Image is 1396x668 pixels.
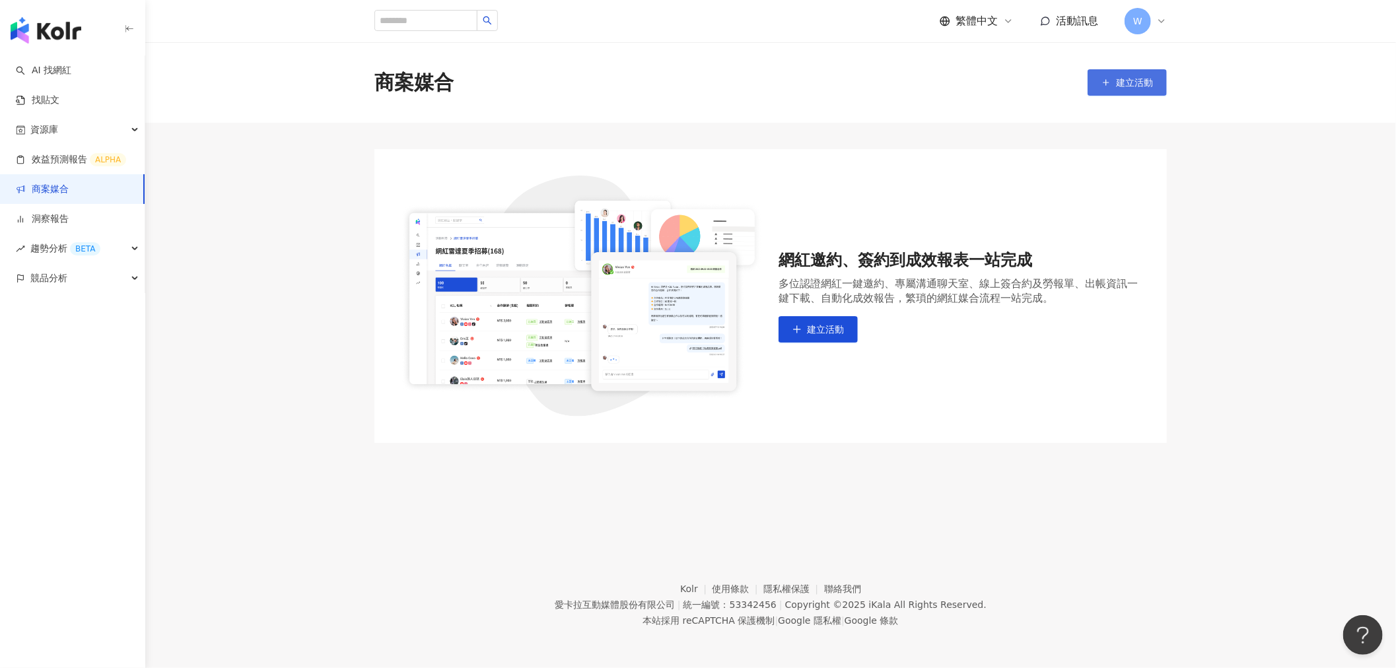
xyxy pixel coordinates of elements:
span: | [678,599,681,610]
span: 繁體中文 [956,14,998,28]
span: | [841,615,845,626]
div: 網紅邀約、簽約到成效報表一站完成 [779,250,1140,272]
img: 網紅邀約、簽約到成效報表一站完成 [401,176,763,417]
span: 競品分析 [30,263,67,293]
span: 建立活動 [807,324,844,335]
span: 本站採用 reCAPTCHA 保護機制 [643,613,898,628]
a: 效益預測報告ALPHA [16,153,126,166]
a: 使用條款 [713,584,764,594]
a: 洞察報告 [16,213,69,226]
span: search [483,16,492,25]
div: BETA [70,242,100,255]
span: | [779,599,783,610]
span: 活動訊息 [1056,15,1098,27]
div: 商案媒合 [374,69,454,96]
button: 建立活動 [779,316,858,343]
a: iKala [869,599,891,610]
span: | [775,615,779,626]
a: 商案媒合 [16,183,69,196]
div: Copyright © 2025 All Rights Reserved. [785,599,987,610]
a: 找貼文 [16,94,59,107]
span: rise [16,244,25,253]
div: 愛卡拉互動媒體股份有限公司 [555,599,675,610]
a: 隱私權保護 [763,584,824,594]
a: Google 條款 [845,615,899,626]
img: logo [11,17,81,44]
a: Google 隱私權 [778,615,841,626]
a: Kolr [680,584,712,594]
div: 統一編號：53342456 [683,599,777,610]
div: 多位認證網紅一鍵邀約、專屬溝通聊天室、線上簽合約及勞報單、出帳資訊一鍵下載、自動化成效報告，繁瑣的網紅媒合流程一站完成。 [779,277,1140,306]
a: 聯絡我們 [824,584,861,594]
iframe: Help Scout Beacon - Open [1343,615,1383,655]
span: W [1133,14,1142,28]
button: 建立活動 [1088,69,1167,96]
span: 資源庫 [30,115,58,145]
span: 建立活動 [1116,77,1153,88]
span: plus [792,325,802,334]
a: searchAI 找網紅 [16,64,71,77]
span: 趨勢分析 [30,234,100,263]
